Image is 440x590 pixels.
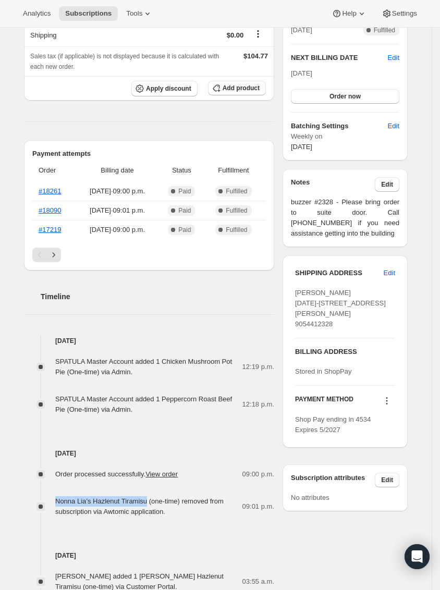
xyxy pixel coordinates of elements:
span: Tools [126,9,142,18]
span: Paid [178,187,191,195]
span: buzzer #2328 - Please bring order to suite door. Call [PHONE_NUMBER] if you need assistance getti... [291,197,399,239]
span: Fulfilled [226,226,247,234]
h2: NEXT BILLING DATE [291,53,388,63]
span: Status [162,165,201,176]
a: View order [145,470,178,478]
h3: PAYMENT METHOD [295,395,353,409]
span: Weekly on [291,131,399,142]
a: #18261 [39,187,61,195]
h4: [DATE] [24,336,274,346]
span: Nonna Lia’s Hazlenut Tiramisu (one-time) removed from subscription via Awtomic application. [55,497,224,515]
span: [PERSON_NAME] [DATE]-[STREET_ADDRESS][PERSON_NAME] 9054412328 [295,289,386,328]
button: Tools [120,6,159,21]
th: Order [32,159,76,182]
span: Shop Pay ending in 4534 Expires 5/2027 [295,415,371,434]
button: Edit [388,53,399,63]
a: #18090 [39,206,61,214]
th: Shipping [24,23,130,46]
span: Sales tax (if applicable) is not displayed because it is calculated with each new order. [30,53,219,70]
h3: SHIPPING ADDRESS [295,268,384,278]
h2: Timeline [41,291,274,302]
nav: Pagination [32,248,266,262]
h4: [DATE] [24,550,274,561]
span: $104.77 [243,52,268,60]
span: 03:55 a.m. [242,576,274,587]
span: Add product [223,84,260,92]
h2: Payment attempts [32,149,266,159]
span: Settings [392,9,417,18]
span: Fulfilled [374,26,395,34]
span: Paid [178,226,191,234]
button: Analytics [17,6,57,21]
span: Fulfillment [207,165,260,176]
span: No attributes [291,494,329,501]
button: Shipping actions [250,28,266,40]
span: Stored in ShopPay [295,367,351,375]
span: Order processed successfully. [55,470,178,478]
span: 09:01 p.m. [242,501,274,512]
span: Subscriptions [65,9,112,18]
h6: Batching Settings [291,121,388,131]
button: Edit [377,265,401,281]
span: [DATE] [291,143,312,151]
span: Order now [329,92,361,101]
span: [DATE] [291,25,312,35]
button: Help [325,6,373,21]
span: [DATE] · 09:00 p.m. [79,225,156,235]
h4: [DATE] [24,448,274,459]
span: Help [342,9,356,18]
h3: BILLING ADDRESS [295,347,395,357]
span: 09:00 p.m. [242,469,274,480]
span: Edit [381,180,393,189]
span: [DATE] · 09:00 p.m. [79,186,156,196]
span: [DATE] [291,69,312,77]
button: Subscriptions [59,6,118,21]
button: Settings [375,6,423,21]
span: Paid [178,206,191,215]
span: $0.00 [227,31,244,39]
span: SPATULA Master Account added 1 Peppercorn Roast Beef Pie (One-time) via Admin. [55,395,232,413]
span: Edit [384,268,395,278]
span: Analytics [23,9,51,18]
span: 12:19 p.m. [242,362,274,372]
button: Apply discount [131,81,198,96]
span: Fulfilled [226,206,247,215]
button: Next [46,248,61,262]
span: Billing date [79,165,156,176]
a: #17219 [39,226,61,233]
span: Edit [388,121,399,131]
h3: Subscription attributes [291,473,375,487]
button: Edit [382,118,406,134]
span: 12:18 p.m. [242,399,274,410]
span: Fulfilled [226,187,247,195]
button: Edit [375,473,399,487]
div: Open Intercom Messenger [405,544,430,569]
span: SPATULA Master Account added 1 Chicken Mushroom Pot Pie (One-time) via Admin. [55,358,232,376]
h3: Notes [291,177,375,192]
button: Order now [291,89,399,104]
span: Apply discount [146,84,191,93]
button: Edit [375,177,399,192]
button: Add product [208,81,266,95]
span: [DATE] · 09:01 p.m. [79,205,156,216]
span: Edit [381,476,393,484]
